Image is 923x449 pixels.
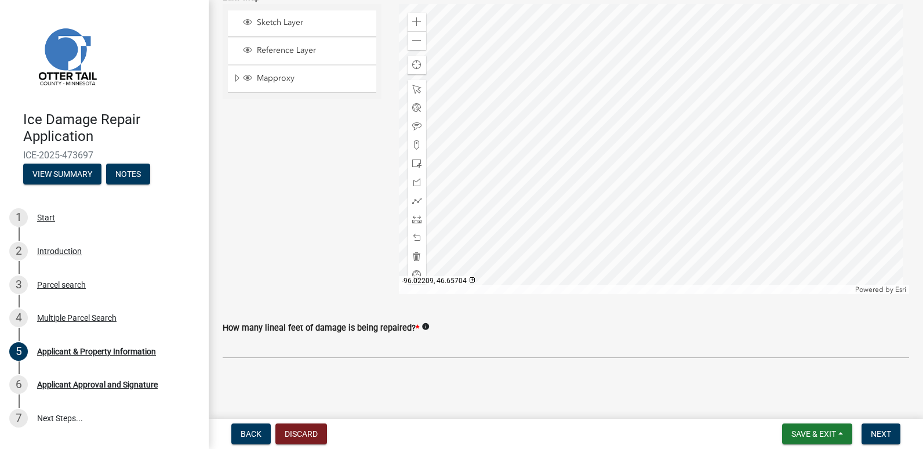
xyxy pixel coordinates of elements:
span: Expand [232,73,241,85]
div: 5 [9,342,28,361]
span: ICE-2025-473697 [23,150,186,161]
wm-modal-confirm: Summary [23,170,101,179]
div: Applicant Approval and Signature [37,381,158,389]
li: Mapproxy [228,66,376,93]
div: Parcel search [37,281,86,289]
span: Back [241,429,261,439]
h4: Ice Damage Repair Application [23,111,199,145]
wm-modal-confirm: Notes [106,170,150,179]
i: info [421,323,430,331]
div: 6 [9,375,28,394]
div: 7 [9,409,28,428]
span: Save & Exit [791,429,836,439]
div: Zoom in [408,13,426,31]
label: How many lineal feet of damage is being repaired? [223,324,419,332]
button: Discard [275,423,327,444]
div: Applicant & Property Information [37,347,156,356]
button: Back [231,423,271,444]
span: Sketch Layer [254,17,372,28]
ul: Layer List [227,8,377,96]
div: Find my location [408,56,426,74]
div: Introduction [37,247,82,255]
div: Reference Layer [241,45,372,57]
div: 3 [9,276,28,294]
span: Next [871,429,891,439]
div: Sketch Layer [241,17,372,29]
span: Mapproxy [254,73,372,84]
button: Notes [106,164,150,184]
div: Multiple Parcel Search [37,314,117,322]
li: Reference Layer [228,38,376,64]
li: Sketch Layer [228,10,376,37]
div: Powered by [852,285,909,294]
span: Reference Layer [254,45,372,56]
button: Save & Exit [782,423,852,444]
div: Start [37,213,55,222]
div: Mapproxy [241,73,372,85]
img: Otter Tail County, Minnesota [23,12,110,99]
div: 4 [9,309,28,327]
a: Esri [895,285,906,294]
div: 1 [9,208,28,227]
div: Zoom out [408,31,426,50]
div: 2 [9,242,28,260]
button: Next [862,423,900,444]
button: View Summary [23,164,101,184]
